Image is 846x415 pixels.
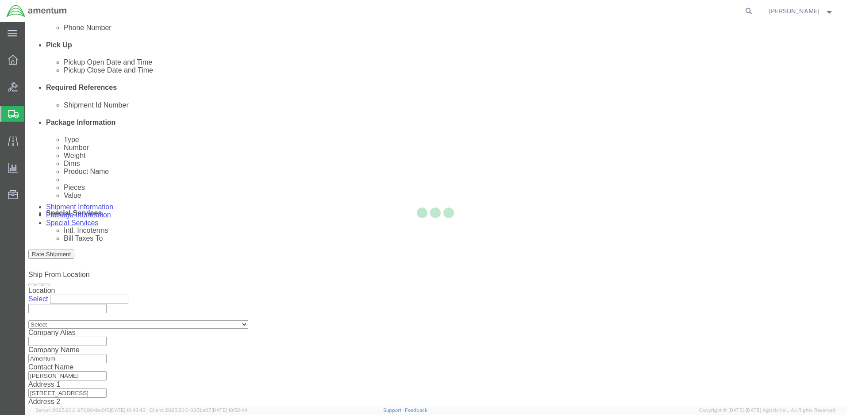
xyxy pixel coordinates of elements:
span: Ronald Pineda [769,6,819,16]
a: Feedback [405,407,427,413]
button: [PERSON_NAME] [769,6,834,16]
span: Copyright © [DATE]-[DATE] Agistix Inc., All Rights Reserved [699,407,835,414]
span: Server: 2025.20.0-970904bc0f3 [35,407,146,413]
img: logo [6,4,67,18]
span: [DATE] 10:52:44 [211,407,247,413]
a: Support [383,407,405,413]
span: [DATE] 10:43:43 [110,407,146,413]
span: Client: 2025.20.0-035ba07 [150,407,247,413]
